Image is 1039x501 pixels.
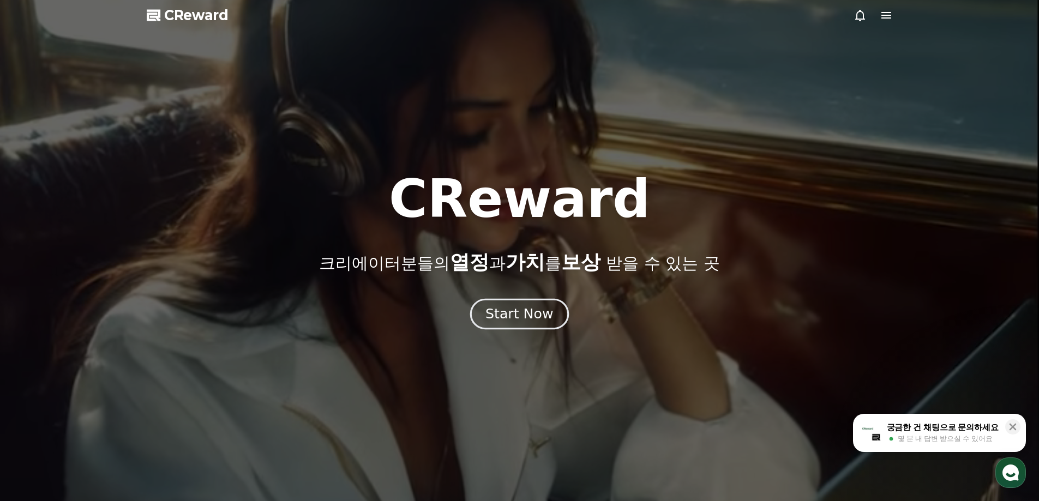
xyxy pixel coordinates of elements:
h1: CReward [389,173,650,225]
a: 홈 [3,346,72,373]
a: CReward [147,7,229,24]
div: Start Now [485,305,553,323]
span: 대화 [100,363,113,371]
a: 설정 [141,346,209,373]
span: CReward [164,7,229,24]
p: 크리에이터분들의 과 를 받을 수 있는 곳 [319,251,719,273]
span: 보상 [561,251,600,273]
span: 홈 [34,362,41,371]
span: 열정 [450,251,489,273]
a: Start Now [472,310,567,321]
a: 대화 [72,346,141,373]
span: 설정 [169,362,182,371]
button: Start Now [470,298,569,329]
span: 가치 [506,251,545,273]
